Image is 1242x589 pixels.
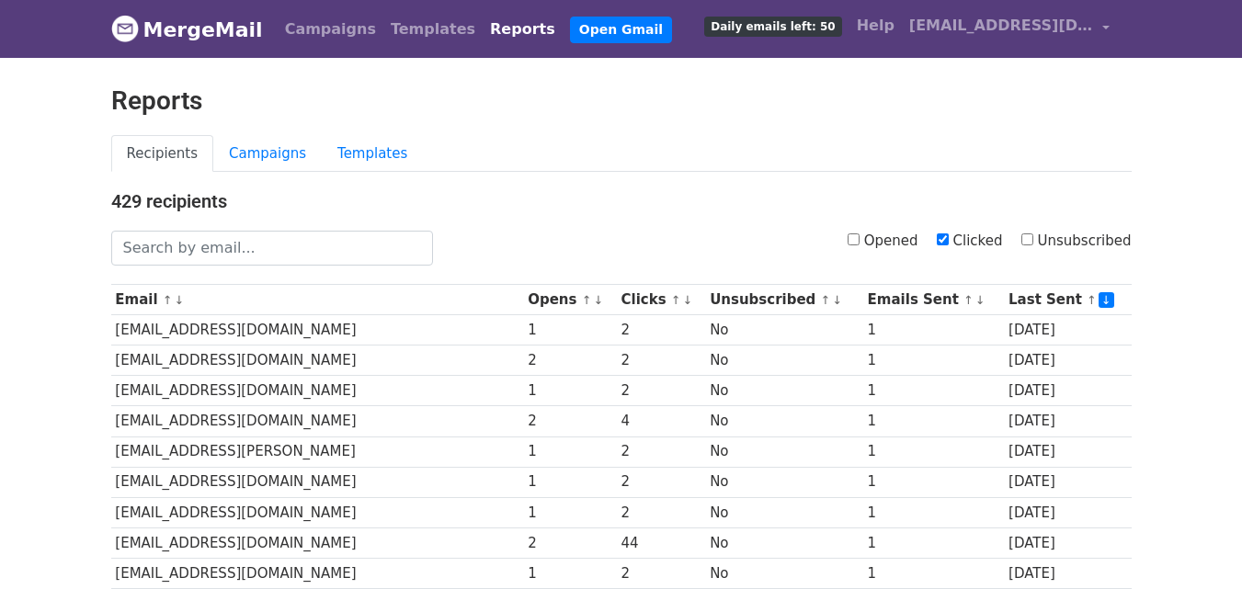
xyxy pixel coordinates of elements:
label: Unsubscribed [1021,231,1132,252]
td: 1 [863,527,1004,558]
td: No [705,497,862,527]
td: 1 [863,315,1004,345]
td: [DATE] [1004,497,1131,527]
td: No [705,345,862,376]
a: Campaigns [213,135,322,173]
td: 2 [617,558,706,588]
td: 2 [617,345,706,376]
a: Recipients [111,135,214,173]
input: Search by email... [111,231,433,266]
td: 2 [617,436,706,467]
a: Templates [322,135,423,173]
td: 1 [863,376,1004,406]
th: Emails Sent [863,285,1004,315]
td: [EMAIL_ADDRESS][DOMAIN_NAME] [111,406,524,436]
td: 1 [863,497,1004,527]
td: [EMAIL_ADDRESS][DOMAIN_NAME] [111,467,524,497]
a: [EMAIL_ADDRESS][DOMAIN_NAME] [902,7,1117,51]
td: 1 [863,406,1004,436]
td: 2 [523,527,616,558]
td: 1 [863,558,1004,588]
a: ↓ [593,293,603,307]
a: ↑ [671,293,681,307]
td: 1 [523,497,616,527]
td: [EMAIL_ADDRESS][DOMAIN_NAME] [111,497,524,527]
td: 4 [617,406,706,436]
a: ↓ [832,293,842,307]
a: Templates [383,11,483,48]
td: No [705,467,862,497]
td: 2 [617,467,706,497]
input: Opened [848,233,860,245]
h4: 429 recipients [111,190,1132,212]
td: 1 [523,436,616,467]
input: Clicked [937,233,949,245]
a: Open Gmail [570,17,672,43]
span: [EMAIL_ADDRESS][DOMAIN_NAME] [909,15,1093,37]
td: [DATE] [1004,376,1131,406]
a: ↓ [683,293,693,307]
th: Email [111,285,524,315]
img: MergeMail logo [111,15,139,42]
a: ↑ [163,293,173,307]
td: No [705,558,862,588]
td: 44 [617,527,706,558]
td: [DATE] [1004,406,1131,436]
td: [EMAIL_ADDRESS][DOMAIN_NAME] [111,527,524,558]
td: 1 [863,345,1004,376]
td: [DATE] [1004,315,1131,345]
td: 2 [617,497,706,527]
td: [EMAIL_ADDRESS][PERSON_NAME] [111,436,524,467]
h2: Reports [111,85,1132,117]
td: 2 [617,315,706,345]
td: [DATE] [1004,558,1131,588]
th: Clicks [617,285,706,315]
td: No [705,315,862,345]
th: Last Sent [1004,285,1131,315]
a: ↓ [975,293,986,307]
th: Opens [523,285,616,315]
td: [DATE] [1004,436,1131,467]
td: No [705,527,862,558]
td: [DATE] [1004,527,1131,558]
a: Reports [483,11,563,48]
input: Unsubscribed [1021,233,1033,245]
td: [EMAIL_ADDRESS][DOMAIN_NAME] [111,315,524,345]
td: No [705,406,862,436]
a: Help [849,7,902,44]
a: ↑ [821,293,831,307]
label: Clicked [937,231,1003,252]
th: Unsubscribed [705,285,862,315]
a: ↓ [175,293,185,307]
td: No [705,376,862,406]
td: [EMAIL_ADDRESS][DOMAIN_NAME] [111,345,524,376]
a: ↓ [1099,292,1114,308]
td: 1 [863,436,1004,467]
td: 1 [863,467,1004,497]
td: 1 [523,558,616,588]
td: 2 [523,345,616,376]
a: ↑ [582,293,592,307]
a: ↑ [963,293,974,307]
a: ↑ [1087,293,1097,307]
a: MergeMail [111,10,263,49]
span: Daily emails left: 50 [704,17,841,37]
td: [EMAIL_ADDRESS][DOMAIN_NAME] [111,558,524,588]
td: 1 [523,376,616,406]
td: 1 [523,315,616,345]
label: Opened [848,231,918,252]
td: [DATE] [1004,467,1131,497]
a: Daily emails left: 50 [697,7,849,44]
td: 2 [523,406,616,436]
td: 1 [523,467,616,497]
td: [EMAIL_ADDRESS][DOMAIN_NAME] [111,376,524,406]
td: 2 [617,376,706,406]
a: Campaigns [278,11,383,48]
td: [DATE] [1004,345,1131,376]
td: No [705,436,862,467]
